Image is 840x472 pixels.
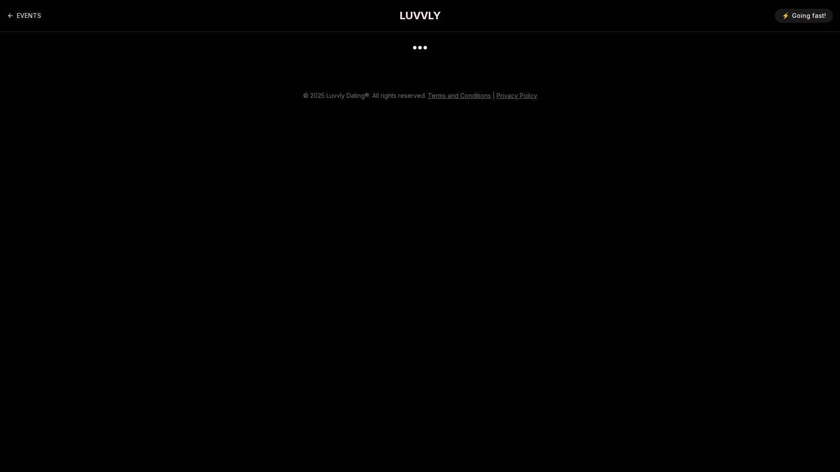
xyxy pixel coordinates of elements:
[792,11,826,20] span: Going fast!
[497,92,537,99] a: Privacy Policy
[493,92,495,99] span: |
[399,9,441,23] a: LUVVLY
[428,92,491,99] a: Terms and Conditions
[782,11,789,20] span: ⚡️
[7,7,41,24] a: Back to events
